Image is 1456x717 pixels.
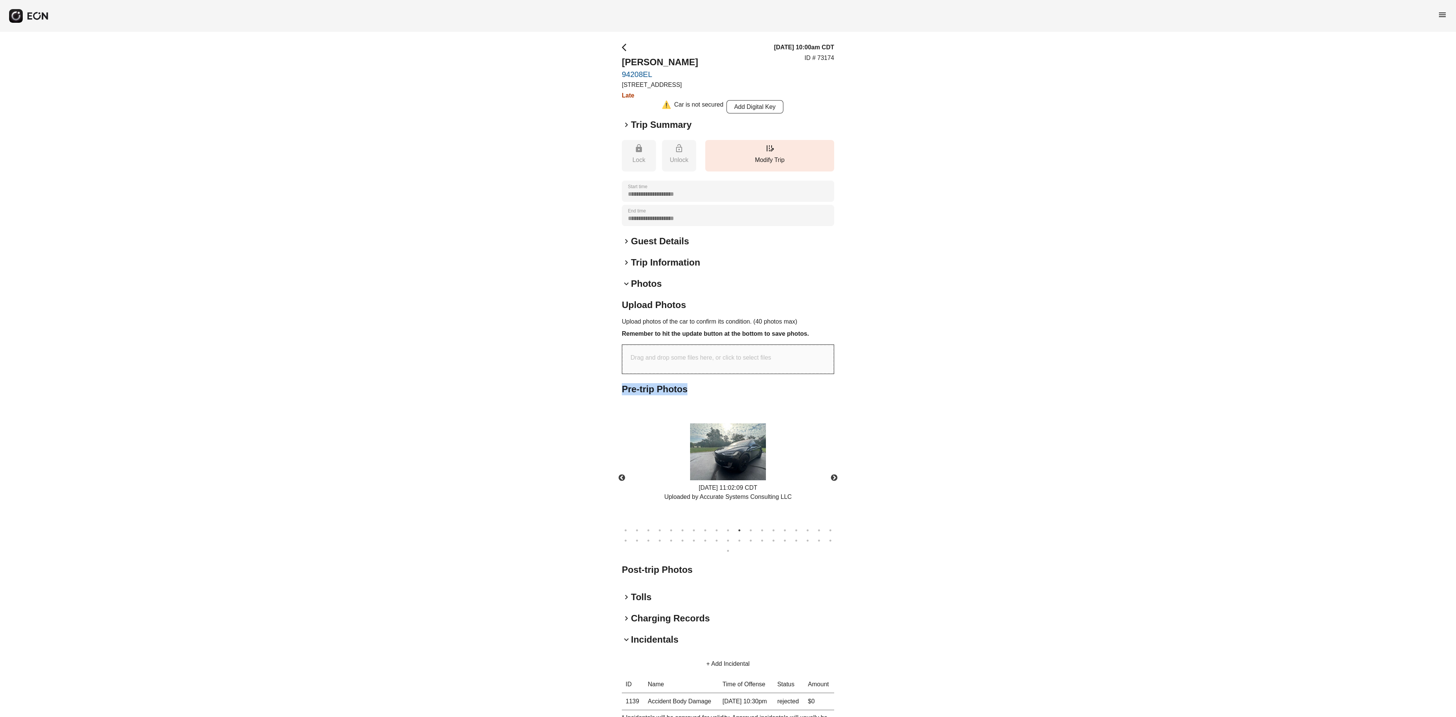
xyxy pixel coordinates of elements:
[631,353,771,362] p: Drag and drop some files here, or click to select files
[645,527,652,534] button: 3
[633,527,641,534] button: 2
[622,317,834,326] p: Upload photos of the car to confirm its condition. (40 photos max)
[679,527,686,534] button: 6
[713,537,720,544] button: 28
[631,634,678,646] h2: Incidentals
[622,527,629,534] button: 1
[622,614,631,623] span: keyboard_arrow_right
[674,100,723,113] div: Car is not secured
[664,492,792,502] div: Uploaded by Accurate Systems Consulting LLC
[773,693,804,710] td: rejected
[815,527,823,534] button: 18
[645,537,652,544] button: 22
[719,693,773,710] td: [DATE] 10:30pm
[622,120,631,129] span: keyboard_arrow_right
[781,537,789,544] button: 34
[690,537,698,544] button: 26
[667,527,675,534] button: 5
[697,655,759,673] button: + Add Incidental
[773,676,804,693] th: Status
[633,537,641,544] button: 21
[622,564,834,576] h2: Post-trip Photos
[656,527,664,534] button: 4
[631,256,700,269] h2: Trip Information
[664,483,792,502] div: [DATE] 11:02:09 CDT
[827,527,834,534] button: 19
[821,465,847,491] button: Next
[631,235,689,247] h2: Guest Details
[736,527,743,534] button: 11
[804,693,834,710] td: $0
[770,537,777,544] button: 33
[622,237,631,246] span: keyboard_arrow_right
[719,676,773,693] th: Time of Offense
[622,593,631,602] span: keyboard_arrow_right
[631,612,710,624] h2: Charging Records
[631,591,651,603] h2: Tolls
[622,383,834,395] h2: Pre-trip Photos
[709,156,830,165] p: Modify Trip
[705,140,834,171] button: Modify Trip
[609,465,635,491] button: Previous
[724,537,732,544] button: 29
[747,537,755,544] button: 31
[781,527,789,534] button: 15
[690,527,698,534] button: 7
[804,527,811,534] button: 17
[656,537,664,544] button: 23
[1438,10,1447,19] span: menu
[622,676,644,693] th: ID
[690,423,766,480] img: https://fastfleet.me/rails/active_storage/blobs/redirect/eyJfcmFpbHMiOnsibWVzc2FnZSI6IkJBaHBBd3ha...
[804,676,834,693] th: Amount
[622,56,698,68] h2: [PERSON_NAME]
[774,43,834,52] h3: [DATE] 10:00am CDT
[622,537,629,544] button: 20
[701,527,709,534] button: 8
[622,91,698,100] h3: Late
[701,537,709,544] button: 27
[644,693,719,710] td: Accident Body Damage
[667,537,675,544] button: 24
[644,676,719,693] th: Name
[679,537,686,544] button: 25
[662,100,671,113] div: ⚠️
[631,278,662,290] h2: Photos
[622,258,631,267] span: keyboard_arrow_right
[827,537,834,544] button: 38
[631,119,692,131] h2: Trip Summary
[622,329,834,338] h3: Remember to hit the update button at the bottom to save photos.
[724,547,732,555] button: 39
[622,70,698,79] a: 94208EL
[792,527,800,534] button: 16
[726,100,783,113] button: Add Digital Key
[804,537,811,544] button: 36
[805,53,834,63] p: ID # 73174
[736,537,743,544] button: 30
[758,537,766,544] button: 32
[622,80,698,90] p: [STREET_ADDRESS]
[622,299,834,311] h2: Upload Photos
[622,43,631,52] span: arrow_back_ios
[622,693,644,710] th: 1139
[770,527,777,534] button: 14
[747,527,755,534] button: 12
[815,537,823,544] button: 37
[622,279,631,288] span: keyboard_arrow_down
[765,144,774,153] span: edit_road
[713,527,720,534] button: 9
[758,527,766,534] button: 13
[622,635,631,644] span: keyboard_arrow_down
[724,527,732,534] button: 10
[792,537,800,544] button: 35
